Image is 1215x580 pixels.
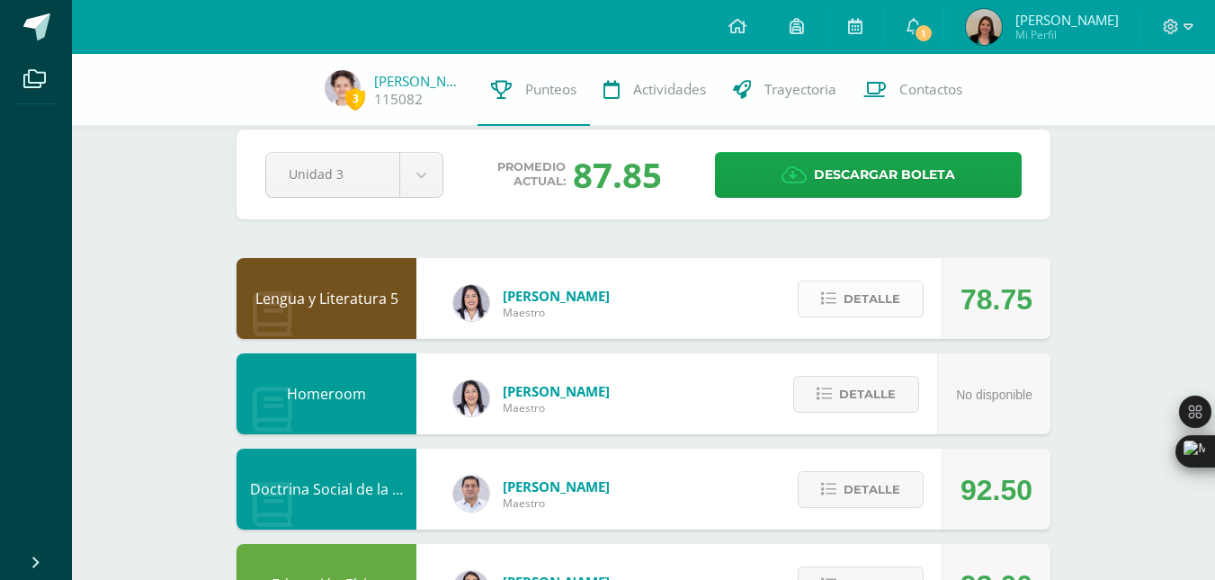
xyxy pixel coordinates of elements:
[478,54,590,126] a: Punteos
[266,153,442,197] a: Unidad 3
[719,54,850,126] a: Trayectoria
[503,400,610,415] span: Maestro
[345,87,365,110] span: 3
[798,281,924,317] button: Detalle
[374,90,423,109] a: 115082
[899,80,962,99] span: Contactos
[374,72,464,90] a: [PERSON_NAME]
[590,54,719,126] a: Actividades
[289,153,377,195] span: Unidad 3
[503,287,610,305] span: [PERSON_NAME]
[237,353,416,434] div: Homeroom
[956,388,1032,402] span: No disponible
[633,80,706,99] span: Actividades
[839,378,896,411] span: Detalle
[503,495,610,511] span: Maestro
[960,259,1032,340] div: 78.75
[798,471,924,508] button: Detalle
[497,160,566,189] span: Promedio actual:
[966,9,1002,45] img: bdd30fc94565ed8527522aa55d595e65.png
[960,450,1032,531] div: 92.50
[844,473,900,506] span: Detalle
[453,380,489,416] img: fd1196377973db38ffd7ffd912a4bf7e.png
[525,80,576,99] span: Punteos
[503,305,610,320] span: Maestro
[453,285,489,321] img: fd1196377973db38ffd7ffd912a4bf7e.png
[503,477,610,495] span: [PERSON_NAME]
[715,152,1022,198] a: Descargar boleta
[850,54,976,126] a: Contactos
[1015,11,1119,29] span: [PERSON_NAME]
[914,23,934,43] span: 1
[1015,27,1119,42] span: Mi Perfil
[573,151,662,198] div: 87.85
[764,80,836,99] span: Trayectoria
[237,449,416,530] div: Doctrina Social de la Iglesia
[325,70,361,106] img: 4d1ce3232feb1b3c914387724c1cf2cc.png
[814,153,955,197] span: Descargar boleta
[453,476,489,512] img: 15aaa72b904403ebb7ec886ca542c491.png
[503,382,610,400] span: [PERSON_NAME]
[793,376,919,413] button: Detalle
[844,282,900,316] span: Detalle
[237,258,416,339] div: Lengua y Literatura 5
